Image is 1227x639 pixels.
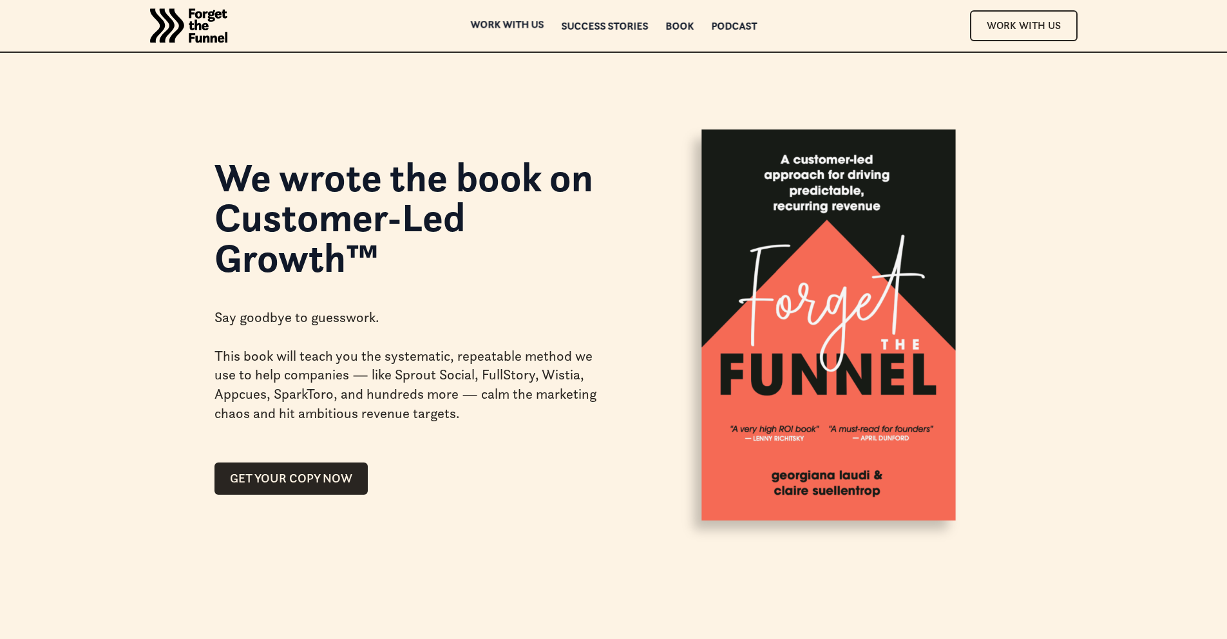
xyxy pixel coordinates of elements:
[711,21,757,30] a: Podcast
[970,10,1078,41] a: Work With Us
[665,21,694,30] a: Book
[214,157,598,278] h1: We wrote the book on Customer-Led Growth™
[214,287,598,443] div: Say goodbye to guesswork. This book will teach you the systematic, repeatable method we use to he...
[470,21,544,30] a: Work with us
[667,82,975,573] img: Forget The Funnel book cover
[470,19,544,28] div: Work with us
[214,463,368,495] a: GET YOUR COPY NOW
[561,21,648,30] a: Success Stories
